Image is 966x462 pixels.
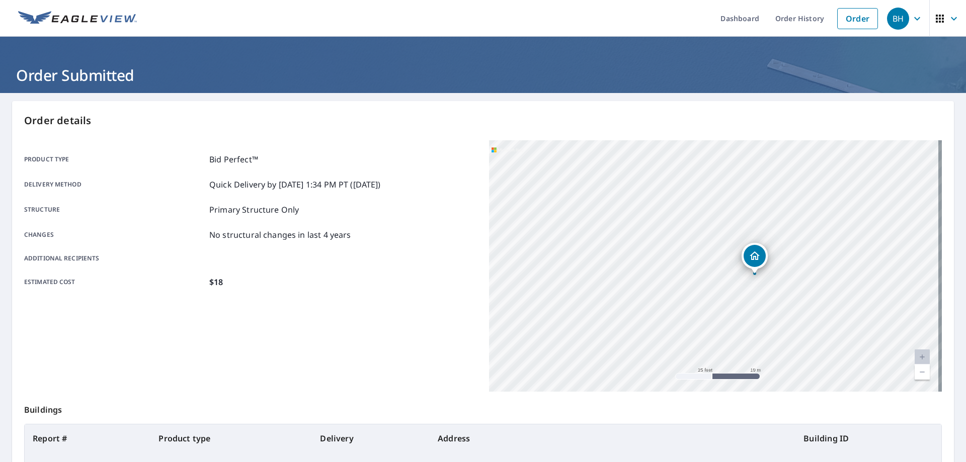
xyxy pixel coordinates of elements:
[150,424,312,452] th: Product type
[312,424,430,452] th: Delivery
[209,276,223,288] p: $18
[12,65,954,85] h1: Order Submitted
[795,424,941,452] th: Building ID
[837,8,878,29] a: Order
[24,276,205,288] p: Estimated cost
[18,11,137,26] img: EV Logo
[24,113,942,128] p: Order details
[209,153,258,165] p: Bid Perfect™
[24,229,205,241] p: Changes
[915,349,930,364] a: Current Level 20, Zoom In Disabled
[430,424,795,452] th: Address
[24,254,205,263] p: Additional recipients
[209,178,381,191] p: Quick Delivery by [DATE] 1:34 PM PT ([DATE])
[742,243,768,274] div: Dropped pin, building 1, Residential property, 7138 Eldena Dr NE Kalkaska, MI 49646
[915,364,930,380] a: Current Level 20, Zoom Out
[24,178,205,191] p: Delivery method
[209,204,299,216] p: Primary Structure Only
[24,153,205,165] p: Product type
[24,204,205,216] p: Structure
[24,392,942,424] p: Buildings
[25,424,150,452] th: Report #
[209,229,351,241] p: No structural changes in last 4 years
[887,8,909,30] div: BH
